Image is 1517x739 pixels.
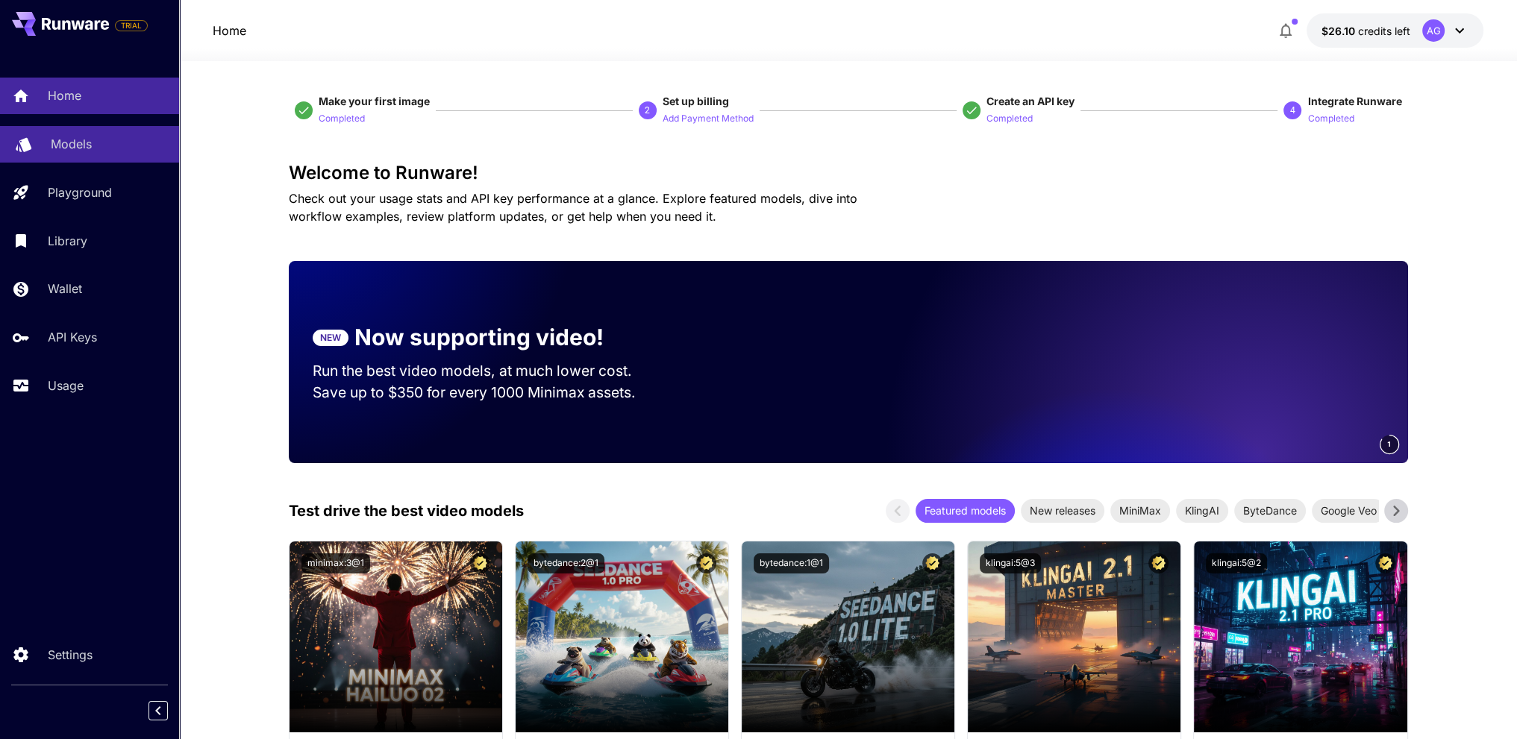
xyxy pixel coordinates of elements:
button: $26.10041AG [1307,13,1483,48]
div: AG [1422,19,1445,42]
div: Google Veo [1312,499,1386,523]
button: klingai:5@2 [1206,553,1267,573]
p: Test drive the best video models [289,500,524,522]
span: Create an API key [986,95,1075,107]
span: Featured models [916,503,1015,518]
p: 2 [645,104,650,117]
div: New releases [1021,499,1104,523]
p: NEW [320,331,341,345]
h3: Welcome to Runware! [289,163,1408,183]
p: Usage [48,377,84,394]
div: Featured models [916,499,1015,523]
div: MiniMax [1110,499,1170,523]
p: Library [48,232,87,250]
button: Certified Model – Vetted for best performance and includes a commercial license. [696,553,716,573]
p: 4 [1290,104,1295,117]
button: Certified Model – Vetted for best performance and includes a commercial license. [470,553,490,573]
button: Add Payment Method [663,109,754,127]
img: alt [742,541,954,732]
img: alt [290,541,502,732]
p: Completed [1307,112,1354,126]
div: Collapse sidebar [160,697,179,724]
button: klingai:5@3 [980,553,1041,573]
p: Settings [48,646,93,664]
span: Add your payment card to enable full platform functionality. [115,16,148,34]
span: KlingAI [1176,503,1228,518]
button: bytedance:1@1 [754,553,829,573]
div: ByteDance [1234,499,1306,523]
span: MiniMax [1110,503,1170,518]
span: $26.10 [1321,25,1358,37]
nav: breadcrumb [213,22,246,40]
img: alt [1194,541,1407,732]
span: Check out your usage stats and API key performance at a glance. Explore featured models, dive int... [289,191,857,224]
p: Now supporting video! [354,321,604,354]
div: $26.10041 [1321,23,1410,39]
span: Make your first image [319,95,430,107]
p: Save up to $350 for every 1000 Minimax assets. [313,382,660,403]
div: KlingAI [1176,499,1228,523]
span: Google Veo [1312,503,1386,518]
button: Certified Model – Vetted for best performance and includes a commercial license. [1148,553,1169,573]
span: New releases [1021,503,1104,518]
p: Completed [986,112,1033,126]
p: Playground [48,183,112,201]
img: alt [968,541,1180,732]
p: Run the best video models, at much lower cost. [313,360,660,382]
img: alt [516,541,728,732]
p: Home [48,87,81,104]
p: Completed [319,112,365,126]
span: 1 [1387,438,1392,450]
button: Completed [1307,109,1354,127]
span: Integrate Runware [1307,95,1401,107]
span: ByteDance [1234,503,1306,518]
span: credits left [1358,25,1410,37]
a: Home [213,22,246,40]
p: Wallet [48,280,82,298]
button: bytedance:2@1 [528,553,604,573]
span: Set up billing [663,95,729,107]
button: Certified Model – Vetted for best performance and includes a commercial license. [922,553,942,573]
p: Add Payment Method [663,112,754,126]
p: API Keys [48,328,97,346]
button: Certified Model – Vetted for best performance and includes a commercial license. [1375,553,1395,573]
p: Models [51,135,92,153]
button: minimax:3@1 [301,553,370,573]
button: Completed [986,109,1033,127]
button: Collapse sidebar [148,701,168,720]
span: TRIAL [116,20,147,31]
button: Completed [319,109,365,127]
